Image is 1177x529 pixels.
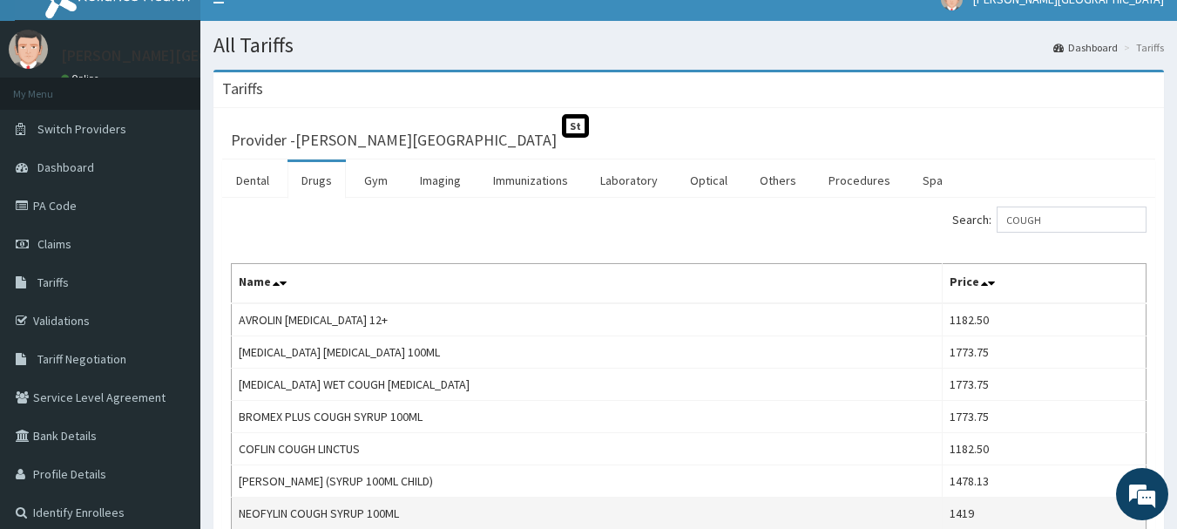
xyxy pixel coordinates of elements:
h1: All Tariffs [213,34,1164,57]
a: Laboratory [586,162,672,199]
span: Claims [37,236,71,252]
a: Dashboard [1053,40,1118,55]
input: Search: [997,207,1147,233]
td: [MEDICAL_DATA] WET COUGH [MEDICAL_DATA] [232,369,943,401]
p: [PERSON_NAME][GEOGRAPHIC_DATA] [61,48,319,64]
td: COFLIN COUGH LINCTUS [232,433,943,465]
div: Chat with us now [91,98,293,120]
span: Dashboard [37,159,94,175]
td: 1182.50 [942,433,1146,465]
label: Search: [952,207,1147,233]
h3: Provider - [PERSON_NAME][GEOGRAPHIC_DATA] [231,132,557,148]
td: [PERSON_NAME] (SYRUP 100ML CHILD) [232,465,943,498]
a: Procedures [815,162,904,199]
td: 1182.50 [942,303,1146,336]
span: Tariff Negotiation [37,351,126,367]
span: St [562,114,589,138]
a: Dental [222,162,283,199]
a: Online [61,72,103,85]
a: Others [746,162,810,199]
a: Optical [676,162,741,199]
img: d_794563401_company_1708531726252_794563401 [32,87,71,131]
span: We're online! [101,155,240,331]
li: Tariffs [1120,40,1164,55]
a: Immunizations [479,162,582,199]
td: 1773.75 [942,336,1146,369]
td: BROMEX PLUS COUGH SYRUP 100ML [232,401,943,433]
a: Spa [909,162,957,199]
td: 1773.75 [942,369,1146,401]
textarea: Type your message and hit 'Enter' [9,348,332,409]
a: Drugs [287,162,346,199]
td: AVROLIN [MEDICAL_DATA] 12+ [232,303,943,336]
td: 1478.13 [942,465,1146,498]
span: Switch Providers [37,121,126,137]
td: [MEDICAL_DATA] [MEDICAL_DATA] 100ML [232,336,943,369]
td: 1773.75 [942,401,1146,433]
h3: Tariffs [222,81,263,97]
div: Minimize live chat window [286,9,328,51]
span: Tariffs [37,275,69,290]
th: Name [232,264,943,304]
a: Imaging [406,162,475,199]
a: Gym [350,162,402,199]
th: Price [942,264,1146,304]
img: User Image [9,30,48,69]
